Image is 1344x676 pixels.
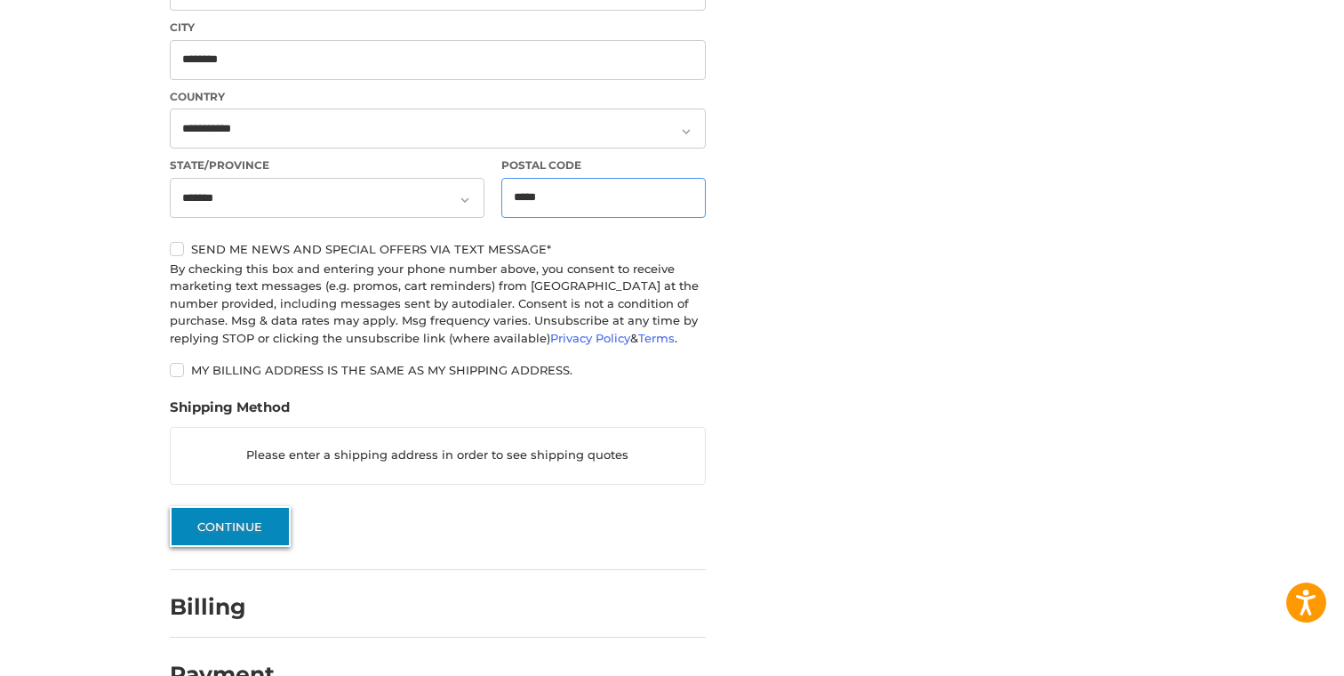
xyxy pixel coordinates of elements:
[170,20,706,36] label: City
[170,506,291,547] button: Continue
[170,398,290,426] legend: Shipping Method
[170,593,274,621] h2: Billing
[501,157,706,173] label: Postal Code
[170,261,706,348] div: By checking this box and entering your phone number above, you consent to receive marketing text ...
[170,157,484,173] label: State/Province
[638,331,675,345] a: Terms
[171,439,705,473] p: Please enter a shipping address in order to see shipping quotes
[170,89,706,105] label: Country
[170,242,706,256] label: Send me news and special offers via text message*
[170,363,706,377] label: My billing address is the same as my shipping address.
[550,331,630,345] a: Privacy Policy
